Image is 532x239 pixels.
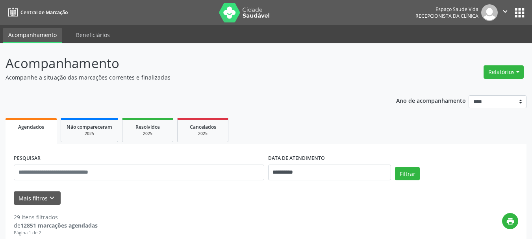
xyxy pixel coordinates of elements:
button: Relatórios [484,65,524,79]
span: Resolvidos [135,124,160,130]
strong: 12851 marcações agendadas [20,222,98,229]
button: print [502,213,518,229]
button: apps [513,6,526,20]
span: Não compareceram [67,124,112,130]
div: 2025 [67,131,112,137]
span: Recepcionista da clínica [415,13,478,19]
button: Filtrar [395,167,420,180]
label: PESQUISAR [14,152,41,165]
span: Cancelados [190,124,216,130]
span: Central de Marcação [20,9,68,16]
a: Acompanhamento [3,28,62,43]
div: de [14,221,98,230]
div: 2025 [128,131,167,137]
i: keyboard_arrow_down [48,194,56,202]
p: Acompanhe a situação das marcações correntes e finalizadas [6,73,370,82]
i:  [501,7,510,16]
p: Acompanhamento [6,54,370,73]
span: Agendados [18,124,44,130]
i: print [506,217,515,226]
div: Espaço Saude Vida [415,6,478,13]
img: img [481,4,498,21]
div: 29 itens filtrados [14,213,98,221]
a: Central de Marcação [6,6,68,19]
button:  [498,4,513,21]
button: Mais filtroskeyboard_arrow_down [14,191,61,205]
div: 2025 [183,131,222,137]
a: Beneficiários [70,28,115,42]
p: Ano de acompanhamento [396,95,466,105]
div: Página 1 de 2 [14,230,98,236]
label: DATA DE ATENDIMENTO [268,152,325,165]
